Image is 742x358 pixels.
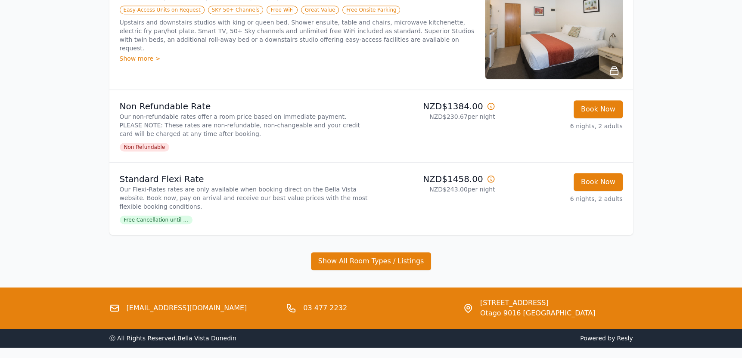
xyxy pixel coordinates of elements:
p: NZD$243.00 per night [375,185,495,194]
span: Easy-Access Units on Request [120,6,205,14]
p: Our Flexi-Rates rates are only available when booking direct on the Bella Vista website. Book now... [120,185,368,211]
a: Resly [617,335,633,342]
button: Show All Room Types / Listings [311,252,432,270]
span: ⓒ All Rights Reserved. Bella Vista Dunedin [109,335,236,342]
p: NZD$1458.00 [375,173,495,185]
button: Book Now [574,173,623,191]
p: Upstairs and downstairs studios with king or queen bed. Shower ensuite, table and chairs, microwa... [120,18,475,52]
span: [STREET_ADDRESS] [480,298,596,308]
p: Non Refundable Rate [120,100,368,112]
span: Non Refundable [120,143,170,151]
span: SKY 50+ Channels [208,6,264,14]
a: 03 477 2232 [303,303,347,313]
span: Powered by [375,334,633,343]
span: Great Value [301,6,339,14]
p: 6 nights, 2 adults [502,194,623,203]
span: Otago 9016 [GEOGRAPHIC_DATA] [480,308,596,318]
p: Standard Flexi Rate [120,173,368,185]
span: Free Onsite Parking [342,6,400,14]
p: Our non-refundable rates offer a room price based on immediate payment. PLEASE NOTE: These rates ... [120,112,368,138]
p: 6 nights, 2 adults [502,122,623,130]
p: NZD$230.67 per night [375,112,495,121]
div: Show more > [120,54,475,63]
button: Book Now [574,100,623,118]
a: [EMAIL_ADDRESS][DOMAIN_NAME] [127,303,247,313]
span: Free WiFi [267,6,298,14]
span: Free Cancellation until ... [120,216,192,224]
p: NZD$1384.00 [375,100,495,112]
